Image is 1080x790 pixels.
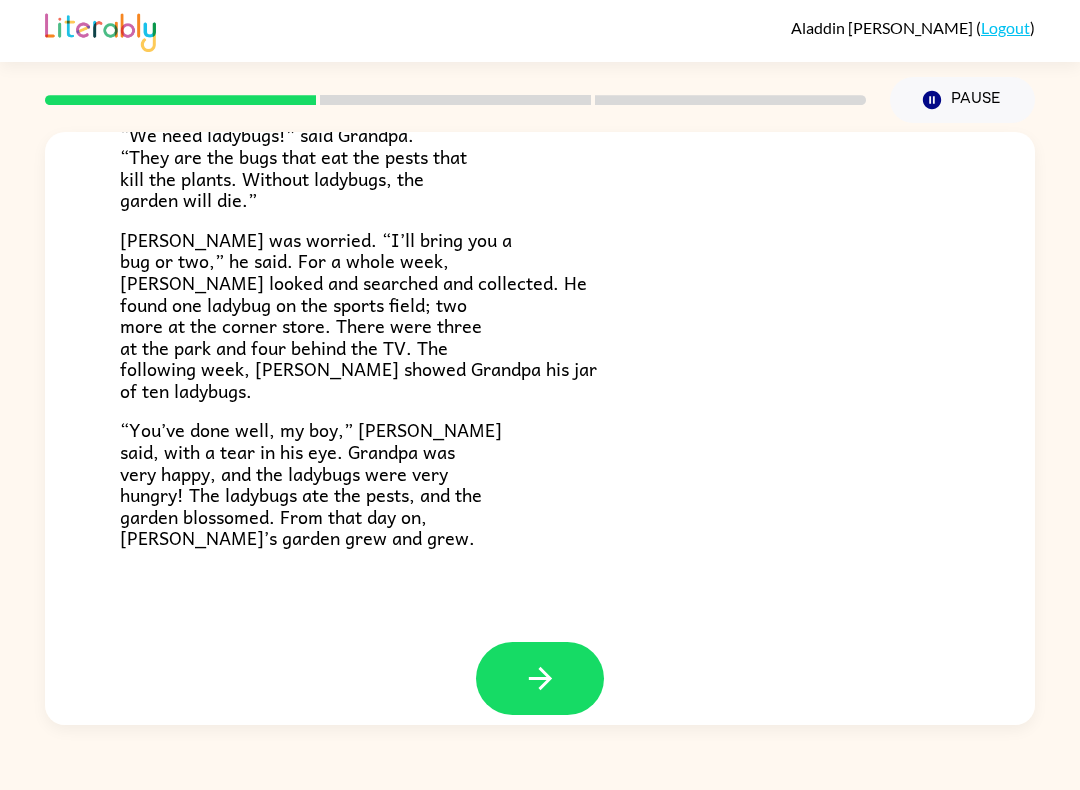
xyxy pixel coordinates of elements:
img: Literably [45,8,156,52]
a: Logout [981,18,1030,37]
div: ( ) [791,18,1035,37]
button: Pause [890,77,1035,123]
span: “You’ve done well, my boy,” [PERSON_NAME] said, with a tear in his eye. Grandpa was very happy, a... [120,415,502,552]
span: “We need ladybugs!” said Grandpa. “They are the bugs that eat the pests that kill the plants. Wit... [120,120,467,214]
span: Aladdin [PERSON_NAME] [791,18,976,37]
span: [PERSON_NAME] was worried. “I’ll bring you a bug or two,” he said. For a whole week, [PERSON_NAME... [120,225,597,405]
